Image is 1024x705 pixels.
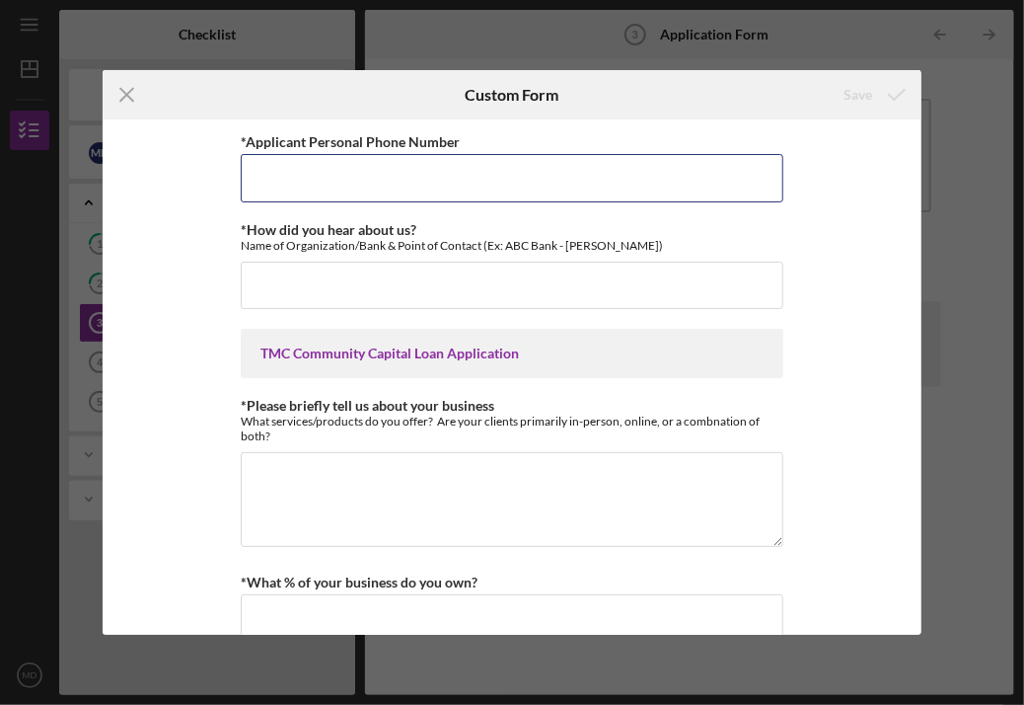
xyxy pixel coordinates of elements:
button: Save [824,75,921,115]
label: *How did you hear about us? [241,221,416,238]
label: *Applicant Personal Phone Number [241,133,460,150]
div: What services/products do you offer? Are your clients primarily in-person, online, or a combnatio... [241,414,783,443]
h6: Custom Form [465,86,558,104]
label: *Please briefly tell us about your business [241,397,494,414]
div: Save [843,75,872,115]
div: TMC Community Capital Loan Application [260,346,764,361]
div: Name of Organization/Bank & Point of Contact (Ex: ABC Bank - [PERSON_NAME]) [241,238,783,253]
label: *What % of your business do you own? [241,574,477,590]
